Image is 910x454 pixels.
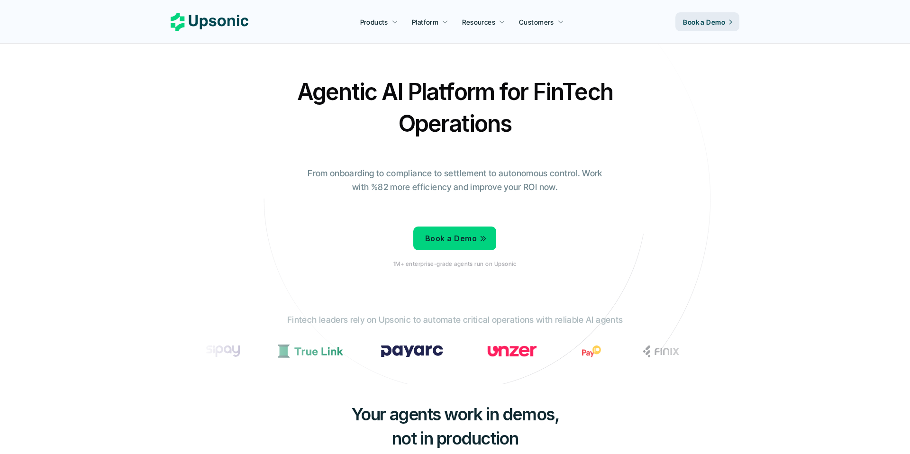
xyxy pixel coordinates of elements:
[287,313,623,327] p: Fintech leaders rely on Upsonic to automate critical operations with reliable AI agents
[462,17,495,27] p: Resources
[355,13,404,30] a: Products
[683,17,725,27] p: Book a Demo
[412,17,438,27] p: Platform
[675,12,739,31] a: Book a Demo
[392,428,519,449] span: not in production
[351,404,559,425] span: Your agents work in demos,
[289,76,621,139] h2: Agentic AI Platform for FinTech Operations
[393,261,516,267] p: 1M+ enterprise-grade agents run on Upsonic
[413,227,496,250] a: Book a Demo
[360,17,388,27] p: Products
[519,17,554,27] p: Customers
[301,167,609,194] p: From onboarding to compliance to settlement to autonomous control. Work with %82 more efficiency ...
[425,232,477,245] p: Book a Demo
